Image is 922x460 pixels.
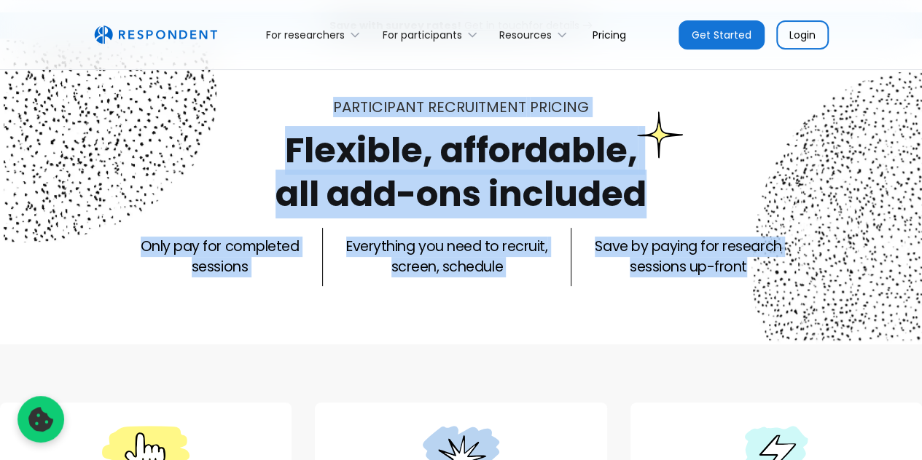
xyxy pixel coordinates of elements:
div: For researchers [258,17,374,52]
span: Participant recruitment [333,97,526,117]
h1: Flexible, affordable, all add-ons included [276,126,646,218]
a: Get Started [679,20,765,49]
a: Pricing [581,17,638,52]
p: Everything you need to recruit, screen, schedule [346,237,547,277]
div: For participants [374,17,491,52]
div: For participants [383,28,462,42]
p: Save by paying for research sessions up-front [595,237,781,277]
a: home [94,25,217,44]
div: For researchers [266,28,345,42]
img: Untitled UI logotext [94,25,217,44]
span: PRICING [530,97,589,117]
div: Resources [499,28,552,42]
div: Resources [491,17,581,52]
p: Only pay for completed sessions [141,237,299,277]
a: Login [776,20,829,49]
